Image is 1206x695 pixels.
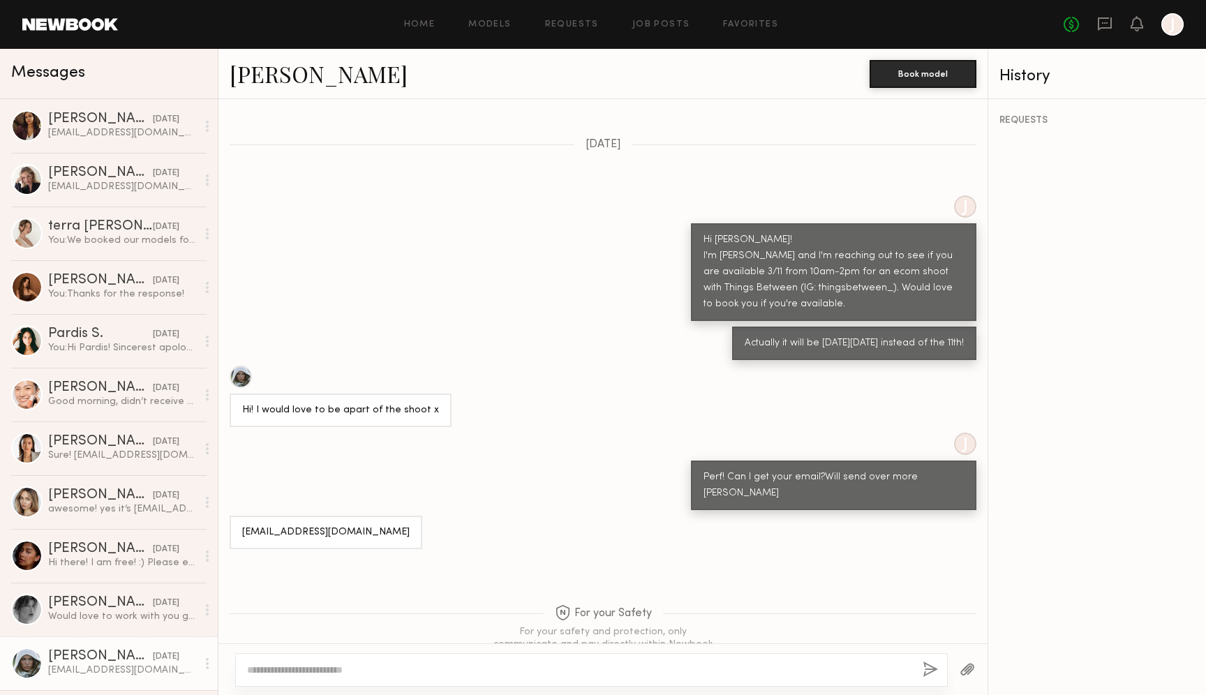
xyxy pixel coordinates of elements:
[48,610,197,623] div: Would love to work with you guys again if you have any campaigns coming up ❤️
[48,596,153,610] div: [PERSON_NAME]
[48,287,197,301] div: You: Thanks for the response!
[48,488,153,502] div: [PERSON_NAME]
[48,327,153,341] div: Pardis S.
[153,328,179,341] div: [DATE]
[48,180,197,193] div: [EMAIL_ADDRESS][DOMAIN_NAME]
[48,341,197,354] div: You: Hi Pardis! Sincerest apologies on the delay and thank you for your patience in awaiting our ...
[242,525,410,541] div: [EMAIL_ADDRESS][DOMAIN_NAME]
[468,20,511,29] a: Models
[230,59,408,89] a: [PERSON_NAME]
[545,20,599,29] a: Requests
[48,126,197,140] div: [EMAIL_ADDRESS][DOMAIN_NAME]
[153,382,179,395] div: [DATE]
[153,650,179,664] div: [DATE]
[48,449,197,462] div: Sure! [EMAIL_ADDRESS][DOMAIN_NAME]
[723,20,778,29] a: Favorites
[153,113,179,126] div: [DATE]
[48,381,153,395] div: [PERSON_NAME]
[153,167,179,180] div: [DATE]
[48,664,197,677] div: [EMAIL_ADDRESS][DOMAIN_NAME]
[48,435,153,449] div: [PERSON_NAME]
[153,489,179,502] div: [DATE]
[48,234,197,247] div: You: We booked our models for this shoot already, but will definitely reach out for future opport...
[242,403,439,419] div: Hi! I would love to be apart of the shoot x
[48,220,153,234] div: terra [PERSON_NAME]
[404,20,435,29] a: Home
[48,166,153,180] div: [PERSON_NAME]
[153,597,179,610] div: [DATE]
[586,139,621,151] span: [DATE]
[48,650,153,664] div: [PERSON_NAME]
[491,626,715,651] div: For your safety and protection, only communicate and pay directly within Newbook
[870,67,976,79] a: Book model
[48,112,153,126] div: [PERSON_NAME]
[703,470,964,502] div: Perf! Can I get your email?Will send over more [PERSON_NAME]
[1161,13,1184,36] a: J
[153,543,179,556] div: [DATE]
[632,20,690,29] a: Job Posts
[48,542,153,556] div: [PERSON_NAME]
[745,336,964,352] div: Actually it will be [DATE][DATE] instead of the 11th!
[153,274,179,287] div: [DATE]
[870,60,976,88] button: Book model
[703,232,964,313] div: Hi [PERSON_NAME]! I'm [PERSON_NAME] and I'm reaching out to see if you are available 3/11 from 10...
[999,116,1195,126] div: REQUESTS
[48,556,197,569] div: Hi there! I am free! :) Please email my agent [PERSON_NAME][EMAIL_ADDRESS][DOMAIN_NAME] for booki...
[48,502,197,516] div: awesome! yes it’s [EMAIL_ADDRESS][DOMAIN_NAME]
[999,68,1195,84] div: History
[555,605,652,622] span: For your Safety
[153,435,179,449] div: [DATE]
[48,395,197,408] div: Good morning, didn’t receive any details as of yet! Thank you
[48,274,153,287] div: [PERSON_NAME]
[11,65,85,81] span: Messages
[153,221,179,234] div: [DATE]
